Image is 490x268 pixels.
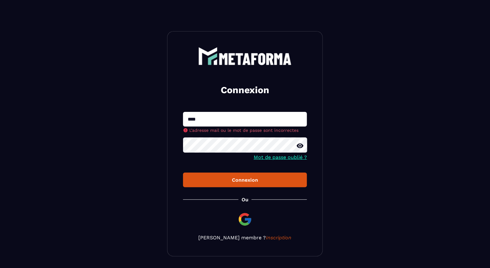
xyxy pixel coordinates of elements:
[198,47,292,65] img: logo
[189,128,299,133] span: L'adresse mail ou le mot de passe sont incorrectes
[242,197,248,203] p: Ou
[183,235,307,241] p: [PERSON_NAME] membre ?
[254,154,307,160] a: Mot de passe oublié ?
[188,177,302,183] div: Connexion
[191,84,299,96] h2: Connexion
[183,47,307,65] a: logo
[238,212,252,227] img: google
[266,235,292,241] a: Inscription
[183,173,307,187] button: Connexion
